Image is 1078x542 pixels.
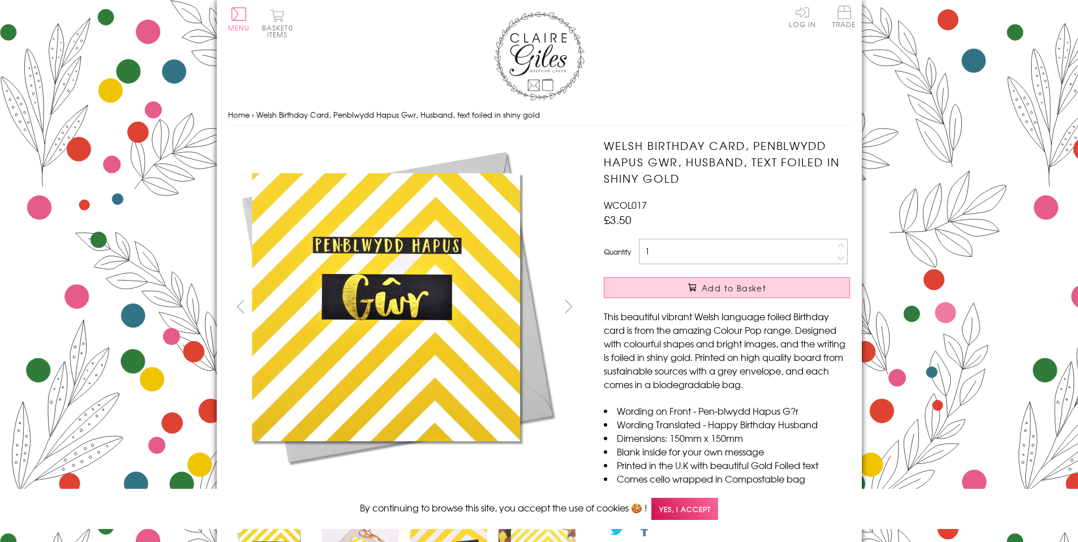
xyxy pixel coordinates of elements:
[604,431,850,445] li: Dimensions: 150mm x 150mm
[604,309,850,391] p: This beautiful vibrant Welsh language foiled Birthday card is from the amazing Colour Pop range. ...
[556,294,581,319] button: next
[256,109,540,120] span: Welsh Birthday Card, Penblwydd Hapus Gwr, Husband, text foiled in shiny gold
[651,498,718,520] span: Yes, I accept
[832,6,856,30] a: Trade
[604,198,647,212] span: WCOL017
[604,277,850,298] button: Add to Basket
[604,418,850,431] li: Wording Translated - Happy Birthday Husband
[494,11,585,101] img: Claire Giles Greetings Cards
[252,109,254,120] span: ›
[228,109,250,120] a: Home
[604,485,850,499] li: Comes with a grey envelope
[832,6,856,28] span: Trade
[581,137,921,477] img: Welsh Birthday Card, Penblwydd Hapus Gwr, Husband, text foiled in shiny gold
[228,7,250,31] button: Menu
[267,23,293,40] span: 0 items
[604,472,850,485] li: Comes cello wrapped in Compostable bag
[262,9,293,38] button: Basket0 items
[228,104,851,127] nav: breadcrumbs
[604,458,850,472] li: Printed in the U.K with beautiful Gold Foiled text
[227,137,567,477] img: Welsh Birthday Card, Penblwydd Hapus Gwr, Husband, text foiled in shiny gold
[604,404,850,418] li: Wording on Front - Pen-blwydd Hapus G?r
[604,247,631,257] label: Quantity
[604,137,850,186] h1: Welsh Birthday Card, Penblwydd Hapus Gwr, Husband, text foiled in shiny gold
[702,282,766,294] span: Add to Basket
[789,6,816,28] a: Log In
[228,23,250,33] span: Menu
[604,212,632,227] span: £3.50
[604,445,850,458] li: Blank inside for your own message
[228,294,254,319] button: prev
